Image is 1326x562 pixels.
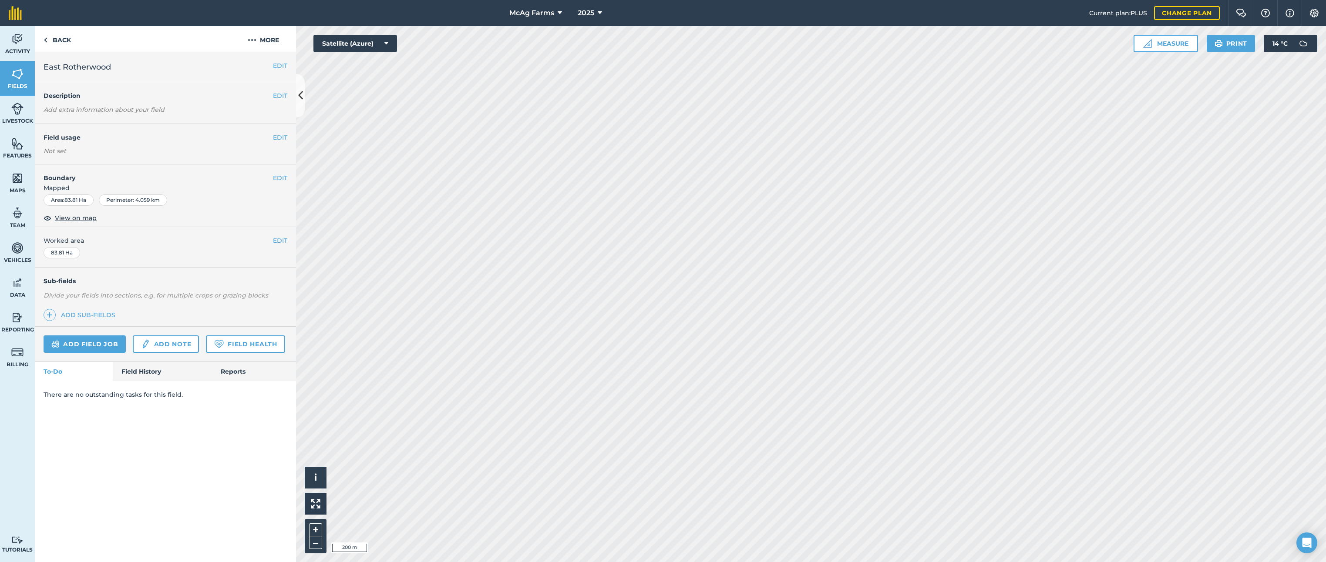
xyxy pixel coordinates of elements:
p: There are no outstanding tasks for this field. [44,390,287,399]
button: EDIT [273,61,287,70]
button: i [305,467,326,488]
button: Satellite (Azure) [313,35,397,52]
img: A cog icon [1309,9,1319,17]
div: Area : 83.81 Ha [44,194,94,206]
img: Ruler icon [1143,39,1152,48]
div: Perimeter : 4.059 km [99,194,167,206]
img: svg+xml;base64,PD94bWwgdmVyc2lvbj0iMS4wIiBlbmNvZGluZz0idXRmLTgiPz4KPCEtLSBHZW5lcmF0b3I6IEFkb2JlIE... [141,339,150,349]
span: McAg Farms [509,8,554,18]
img: svg+xml;base64,PHN2ZyB4bWxucz0iaHR0cDovL3d3dy53My5vcmcvMjAwMC9zdmciIHdpZHRoPSIyMCIgaGVpZ2h0PSIyNC... [248,35,256,45]
img: svg+xml;base64,PHN2ZyB4bWxucz0iaHR0cDovL3d3dy53My5vcmcvMjAwMC9zdmciIHdpZHRoPSIxNyIgaGVpZ2h0PSIxNy... [1286,8,1294,18]
div: Open Intercom Messenger [1296,532,1317,553]
button: Print [1207,35,1255,52]
a: Add note [133,335,199,353]
a: Field Health [206,335,285,353]
img: svg+xml;base64,PHN2ZyB4bWxucz0iaHR0cDovL3d3dy53My5vcmcvMjAwMC9zdmciIHdpZHRoPSIxOSIgaGVpZ2h0PSIyNC... [1215,38,1223,49]
h4: Boundary [35,164,273,183]
img: svg+xml;base64,PHN2ZyB4bWxucz0iaHR0cDovL3d3dy53My5vcmcvMjAwMC9zdmciIHdpZHRoPSI1NiIgaGVpZ2h0PSI2MC... [11,172,24,185]
button: Measure [1134,35,1198,52]
em: Add extra information about your field [44,106,165,114]
span: i [314,472,317,483]
img: svg+xml;base64,PHN2ZyB4bWxucz0iaHR0cDovL3d3dy53My5vcmcvMjAwMC9zdmciIHdpZHRoPSI1NiIgaGVpZ2h0PSI2MC... [11,137,24,150]
img: svg+xml;base64,PD94bWwgdmVyc2lvbj0iMS4wIiBlbmNvZGluZz0idXRmLTgiPz4KPCEtLSBHZW5lcmF0b3I6IEFkb2JlIE... [11,276,24,289]
span: View on map [55,213,97,223]
span: Current plan : PLUS [1089,8,1147,18]
a: Add sub-fields [44,309,119,321]
button: 14 °C [1264,35,1317,52]
h4: Sub-fields [35,276,296,286]
button: EDIT [273,173,287,183]
img: fieldmargin Logo [9,6,22,20]
img: svg+xml;base64,PHN2ZyB4bWxucz0iaHR0cDovL3d3dy53My5vcmcvMjAwMC9zdmciIHdpZHRoPSI1NiIgaGVpZ2h0PSI2MC... [11,67,24,80]
button: EDIT [273,133,287,142]
a: Add field job [44,335,126,353]
img: svg+xml;base64,PD94bWwgdmVyc2lvbj0iMS4wIiBlbmNvZGluZz0idXRmLTgiPz4KPCEtLSBHZW5lcmF0b3I6IEFkb2JlIE... [11,311,24,324]
button: EDIT [273,91,287,100]
button: EDIT [273,236,287,245]
a: Back [35,26,80,52]
span: Worked area [44,236,287,245]
span: East Rotherwood [44,61,111,73]
img: svg+xml;base64,PD94bWwgdmVyc2lvbj0iMS4wIiBlbmNvZGluZz0idXRmLTgiPz4KPCEtLSBHZW5lcmF0b3I6IEFkb2JlIE... [11,241,24,254]
img: svg+xml;base64,PD94bWwgdmVyc2lvbj0iMS4wIiBlbmNvZGluZz0idXRmLTgiPz4KPCEtLSBHZW5lcmF0b3I6IEFkb2JlIE... [1295,35,1312,52]
button: + [309,523,322,536]
img: svg+xml;base64,PD94bWwgdmVyc2lvbj0iMS4wIiBlbmNvZGluZz0idXRmLTgiPz4KPCEtLSBHZW5lcmF0b3I6IEFkb2JlIE... [11,346,24,359]
span: 2025 [578,8,594,18]
img: Two speech bubbles overlapping with the left bubble in the forefront [1236,9,1246,17]
img: svg+xml;base64,PD94bWwgdmVyc2lvbj0iMS4wIiBlbmNvZGluZz0idXRmLTgiPz4KPCEtLSBHZW5lcmF0b3I6IEFkb2JlIE... [11,33,24,46]
img: Four arrows, one pointing top left, one top right, one bottom right and the last bottom left [311,499,320,508]
button: – [309,536,322,549]
img: A question mark icon [1260,9,1271,17]
a: To-Do [35,362,113,381]
h4: Field usage [44,133,273,142]
div: Not set [44,147,287,155]
img: svg+xml;base64,PD94bWwgdmVyc2lvbj0iMS4wIiBlbmNvZGluZz0idXRmLTgiPz4KPCEtLSBHZW5lcmF0b3I6IEFkb2JlIE... [11,102,24,115]
a: Change plan [1154,6,1220,20]
img: svg+xml;base64,PHN2ZyB4bWxucz0iaHR0cDovL3d3dy53My5vcmcvMjAwMC9zdmciIHdpZHRoPSIxOCIgaGVpZ2h0PSIyNC... [44,213,51,223]
img: svg+xml;base64,PD94bWwgdmVyc2lvbj0iMS4wIiBlbmNvZGluZz0idXRmLTgiPz4KPCEtLSBHZW5lcmF0b3I6IEFkb2JlIE... [11,536,24,544]
img: svg+xml;base64,PHN2ZyB4bWxucz0iaHR0cDovL3d3dy53My5vcmcvMjAwMC9zdmciIHdpZHRoPSIxNCIgaGVpZ2h0PSIyNC... [47,310,53,320]
button: More [231,26,296,52]
h4: Description [44,91,287,100]
span: 14 ° C [1272,35,1288,52]
a: Field History [113,362,212,381]
a: Reports [212,362,296,381]
img: svg+xml;base64,PD94bWwgdmVyc2lvbj0iMS4wIiBlbmNvZGluZz0idXRmLTgiPz4KPCEtLSBHZW5lcmF0b3I6IEFkb2JlIE... [51,339,60,349]
span: Mapped [35,183,296,193]
img: svg+xml;base64,PD94bWwgdmVyc2lvbj0iMS4wIiBlbmNvZGluZz0idXRmLTgiPz4KPCEtLSBHZW5lcmF0b3I6IEFkb2JlIE... [11,207,24,220]
img: svg+xml;base64,PHN2ZyB4bWxucz0iaHR0cDovL3d3dy53My5vcmcvMjAwMC9zdmciIHdpZHRoPSI5IiBoZWlnaHQ9IjI0Ii... [44,35,47,45]
em: Divide your fields into sections, e.g. for multiple crops or grazing blocks [44,291,268,299]
div: 83.81 Ha [44,247,80,258]
button: View on map [44,213,97,223]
